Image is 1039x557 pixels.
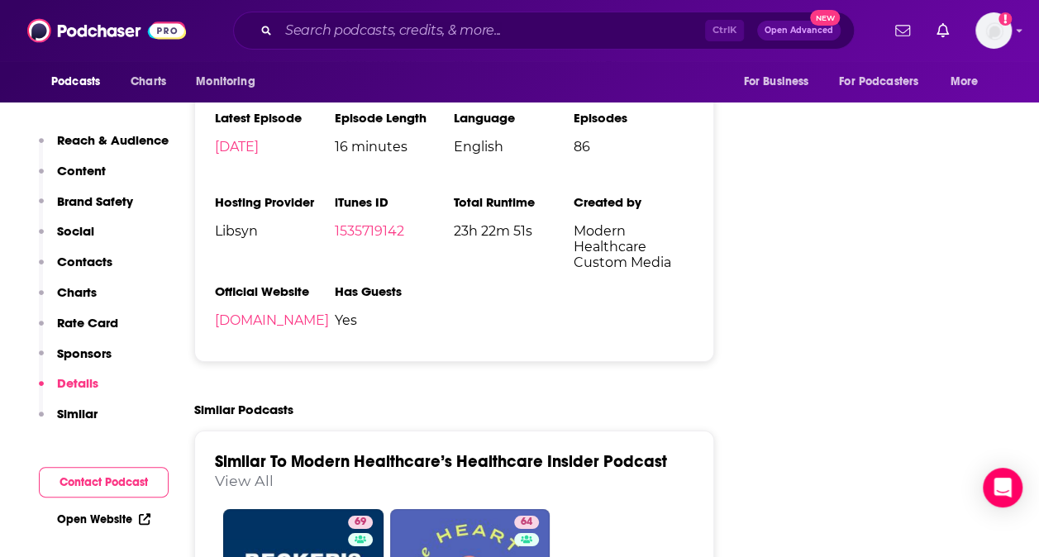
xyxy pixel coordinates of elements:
div: Open Intercom Messenger [983,468,1022,507]
button: Social [39,223,94,254]
h3: Hosting Provider [215,194,335,210]
a: Open Website [57,512,150,526]
button: open menu [828,66,942,98]
button: Details [39,375,98,406]
button: Sponsors [39,345,112,376]
p: Details [57,375,98,391]
p: Similar [57,406,98,421]
button: Similar [39,406,98,436]
a: Charts [120,66,176,98]
p: Content [57,163,106,179]
a: 64 [514,516,539,529]
span: 86 [574,139,693,155]
a: Similar To Modern Healthcare’s Healthcare Insider Podcast [215,451,667,472]
a: View All [215,472,274,489]
span: Modern Healthcare Custom Media [574,223,693,270]
span: New [810,10,840,26]
h3: Episodes [574,110,693,126]
p: Charts [57,284,97,300]
span: 23h 22m 51s [454,223,574,239]
span: Open Advanced [765,26,833,35]
span: More [951,70,979,93]
span: 64 [521,514,532,531]
span: Ctrl K [705,20,744,41]
h3: Language [454,110,574,126]
button: open menu [939,66,999,98]
button: Show profile menu [975,12,1012,49]
p: Rate Card [57,315,118,331]
button: Reach & Audience [39,132,169,163]
span: For Podcasters [839,70,918,93]
button: Open AdvancedNew [757,21,841,40]
button: open menu [732,66,829,98]
a: 1535719142 [335,223,404,239]
button: Contacts [39,254,112,284]
h3: iTunes ID [335,194,455,210]
button: open menu [40,66,122,98]
button: open menu [184,66,276,98]
a: Show notifications dropdown [930,17,956,45]
h3: Latest Episode [215,110,335,126]
h3: Official Website [215,283,335,299]
span: 16 minutes [335,139,455,155]
button: Brand Safety [39,193,133,224]
span: 69 [355,514,366,531]
a: [DOMAIN_NAME] [215,312,329,328]
p: Sponsors [57,345,112,361]
button: Rate Card [39,315,118,345]
h3: Episode Length [335,110,455,126]
a: [DATE] [215,139,259,155]
span: English [454,139,574,155]
a: Show notifications dropdown [889,17,917,45]
div: Search podcasts, credits, & more... [233,12,855,50]
h3: Total Runtime [454,194,574,210]
p: Social [57,223,94,239]
h2: Similar Podcasts [194,402,293,417]
button: Content [39,163,106,193]
h3: Has Guests [335,283,455,299]
span: Podcasts [51,70,100,93]
p: Brand Safety [57,193,133,209]
button: Contact Podcast [39,467,169,497]
p: Reach & Audience [57,132,169,148]
button: Charts [39,284,97,315]
a: 69 [348,516,373,529]
span: Yes [335,312,455,328]
span: For Business [743,70,808,93]
p: Contacts [57,254,112,269]
span: Monitoring [196,70,255,93]
span: Libsyn [215,223,335,239]
img: User Profile [975,12,1012,49]
input: Search podcasts, credits, & more... [279,17,705,44]
svg: Add a profile image [998,12,1012,26]
span: Charts [131,70,166,93]
img: Podchaser - Follow, Share and Rate Podcasts [27,15,186,46]
h3: Created by [574,194,693,210]
span: Logged in as amanda.moss [975,12,1012,49]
